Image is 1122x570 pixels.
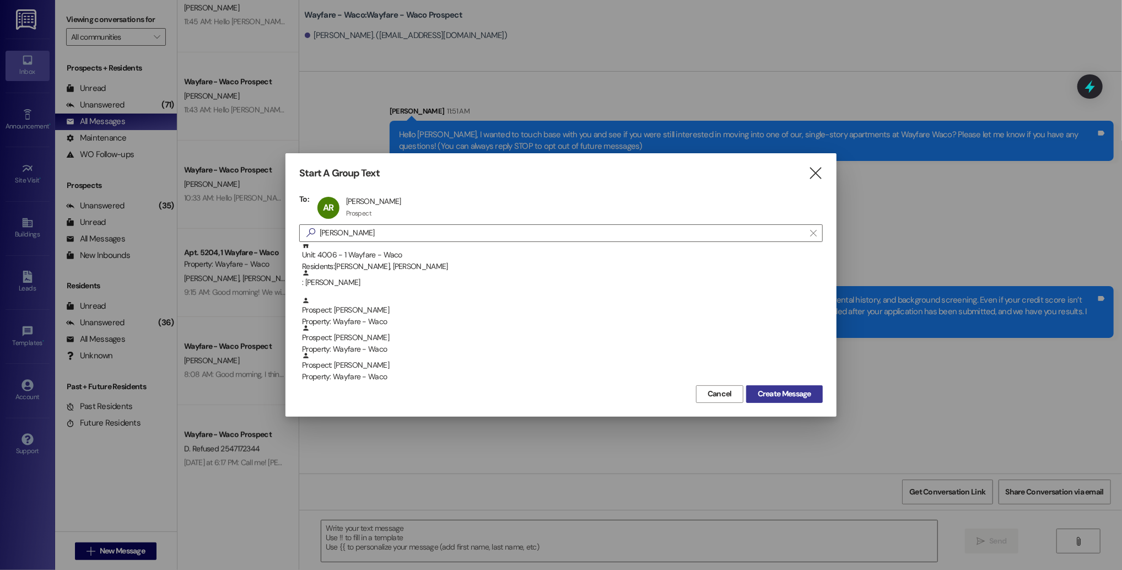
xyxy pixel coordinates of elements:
[320,225,805,241] input: Search for any contact or apartment
[302,241,823,273] div: Unit: 4006 - 1 Wayfare - Waco
[299,297,823,324] div: Prospect: [PERSON_NAME]Property: Wayfare - Waco
[299,352,823,379] div: Prospect: [PERSON_NAME]Property: Wayfare - Waco
[302,297,823,328] div: Prospect: [PERSON_NAME]
[299,194,309,204] h3: To:
[299,269,823,297] div: : [PERSON_NAME]
[302,371,823,383] div: Property: Wayfare - Waco
[808,168,823,179] i: 
[805,225,822,241] button: Clear text
[323,202,333,213] span: AR
[302,227,320,239] i: 
[299,167,380,180] h3: Start A Group Text
[346,209,371,218] div: Prospect
[302,343,823,355] div: Property: Wayfare - Waco
[302,352,823,383] div: Prospect: [PERSON_NAME]
[302,261,823,272] div: Residents: [PERSON_NAME], [PERSON_NAME]
[299,241,823,269] div: Unit: 4006 - 1 Wayfare - WacoResidents:[PERSON_NAME], [PERSON_NAME]
[746,385,823,403] button: Create Message
[758,388,811,400] span: Create Message
[708,388,732,400] span: Cancel
[696,385,743,403] button: Cancel
[810,229,816,238] i: 
[302,324,823,356] div: Prospect: [PERSON_NAME]
[302,269,823,288] div: : [PERSON_NAME]
[346,196,401,206] div: [PERSON_NAME]
[299,324,823,352] div: Prospect: [PERSON_NAME]Property: Wayfare - Waco
[302,316,823,327] div: Property: Wayfare - Waco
